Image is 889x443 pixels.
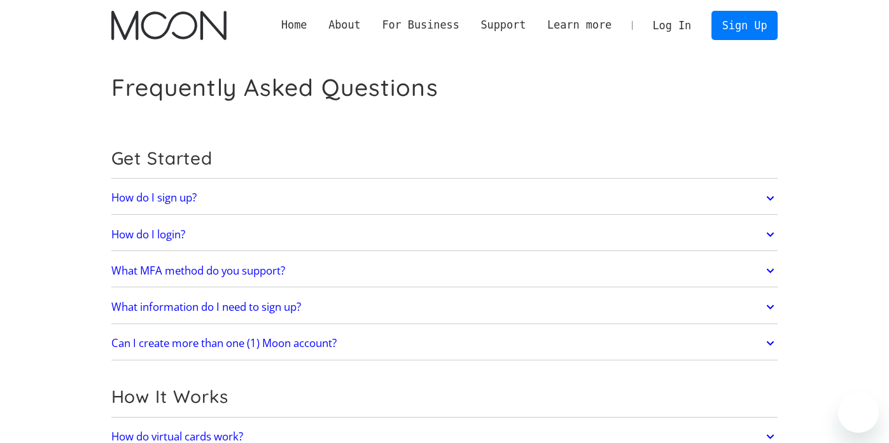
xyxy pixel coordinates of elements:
[111,191,197,204] h2: How do I sign up?
[111,301,301,313] h2: What information do I need to sign up?
[838,392,879,433] iframe: Button to launch messaging window
[318,17,371,33] div: About
[470,17,536,33] div: Support
[547,17,612,33] div: Learn more
[328,17,361,33] div: About
[111,73,438,102] h1: Frequently Asked Questions
[111,264,285,277] h2: What MFA method do you support?
[480,17,526,33] div: Support
[111,185,778,212] a: How do I sign up?
[711,11,778,39] a: Sign Up
[372,17,470,33] div: For Business
[111,228,185,241] h2: How do I login?
[536,17,622,33] div: Learn more
[642,11,702,39] a: Log In
[111,221,778,248] a: How do I login?
[111,11,227,40] img: Moon Logo
[111,337,337,350] h2: Can I create more than one (1) Moon account?
[111,147,778,169] h2: Get Started
[111,11,227,40] a: home
[382,17,459,33] div: For Business
[111,386,778,407] h2: How It Works
[111,430,243,443] h2: How do virtual cards work?
[111,330,778,357] a: Can I create more than one (1) Moon account?
[270,17,318,33] a: Home
[111,294,778,320] a: What information do I need to sign up?
[111,257,778,284] a: What MFA method do you support?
